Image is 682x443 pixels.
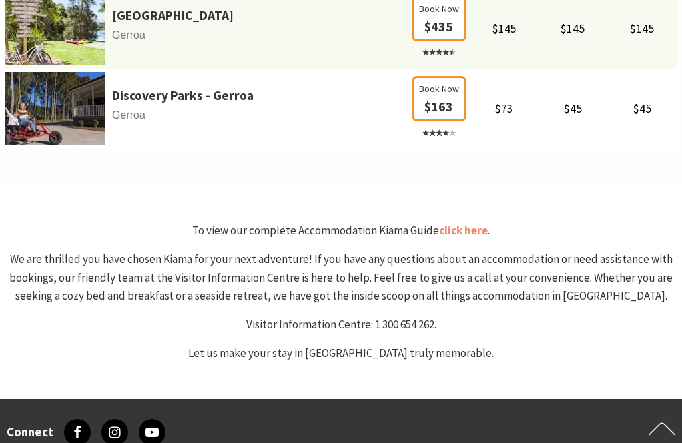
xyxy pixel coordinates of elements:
a: [GEOGRAPHIC_DATA] [112,6,234,27]
span: $435 [424,19,453,35]
p: We are thrilled you have chosen Kiama for your next adventure! If you have any questions about an... [5,251,677,306]
img: 341233-primary-1e441c39-47ed-43bc-a084-13db65cabecb.jpg [5,73,105,146]
a: Book Now $163 [412,101,466,140]
span: $73 [495,101,513,117]
a: Book Now $435 [412,21,466,60]
span: Book Now [419,82,459,97]
span: $145 [630,21,654,37]
a: Discovery Parks - Gerroa [112,86,254,107]
p: Let us make your stay in [GEOGRAPHIC_DATA] truly memorable. [5,345,677,363]
span: Gerroa [5,107,408,125]
h3: Connect [7,426,53,441]
span: $45 [633,101,651,117]
span: Gerroa [5,27,408,45]
p: To view our complete Accommodation Kiama Guide . [5,222,677,240]
p: Visitor Information Centre: 1 300 654 262. [5,316,677,334]
span: $145 [492,21,516,37]
span: Book Now [419,2,459,17]
span: $145 [561,21,585,37]
a: click here [439,224,488,239]
span: $45 [564,101,582,117]
span: $163 [424,99,453,115]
